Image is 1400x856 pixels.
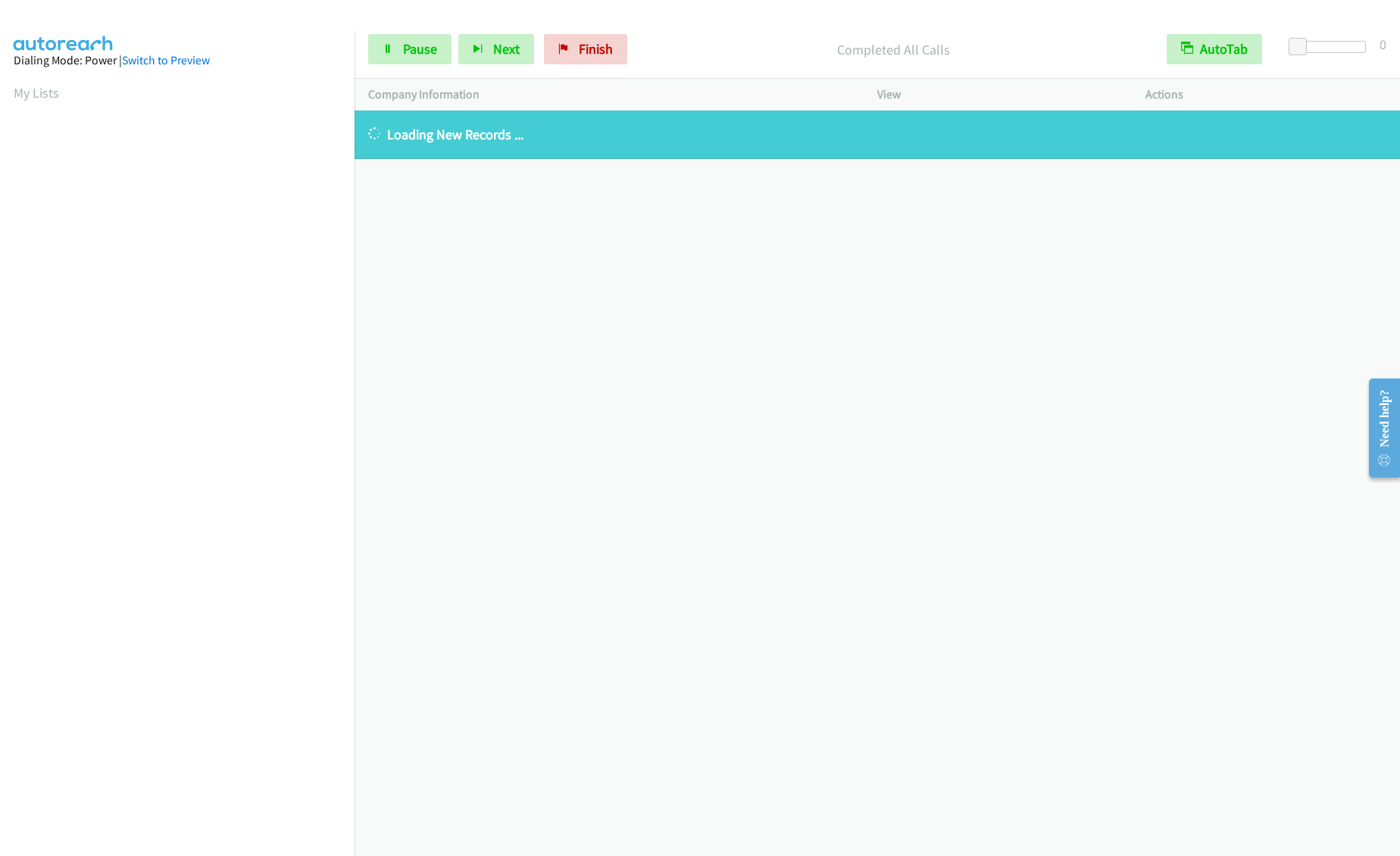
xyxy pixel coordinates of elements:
p: Company Information [368,86,850,104]
p: Actions [1145,86,1386,104]
iframe: Dialpad [14,117,355,836]
div: Dialing Mode: Power | [14,51,341,70]
span: Next [493,40,520,58]
a: Switch to Preview [122,53,210,67]
a: Pause [368,34,452,64]
p: Loading New Records ... [368,124,1386,145]
p: Completed All Calls [648,39,1139,60]
span: Finish [579,40,613,58]
p: View [877,86,1118,104]
div: Delay between calls (in seconds) [1296,41,1366,53]
button: AutoTab [1167,34,1262,64]
button: Next [458,34,534,64]
span: Pause [403,40,437,58]
iframe: Resource Center [1356,368,1400,488]
a: Finish [544,34,627,64]
a: My Lists [14,84,59,101]
div: 0 [1380,34,1386,54]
